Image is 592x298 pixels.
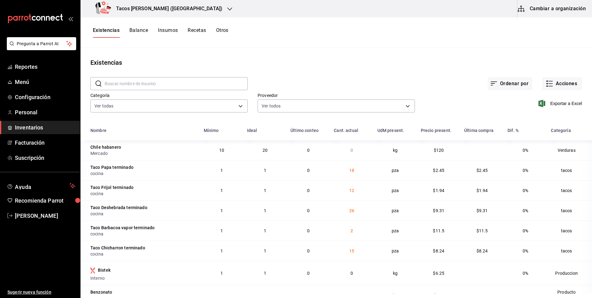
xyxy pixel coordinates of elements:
span: 0 [350,271,353,276]
span: 1 [220,271,223,276]
span: 0 [307,188,310,193]
button: Otros [216,27,229,38]
button: Insumos [158,27,178,38]
span: 0% [523,148,528,153]
button: Exportar a Excel [540,100,582,107]
div: Taco Deshebrada terminado [90,204,147,211]
span: Ver todos [262,103,281,109]
span: $8.24 [477,248,488,253]
span: 0% [523,168,528,173]
span: 10 [219,148,224,153]
td: tacos [547,221,592,241]
div: Último conteo [290,128,319,133]
div: Taco Barbacoa vapor terminado [90,225,155,231]
span: 1 [220,188,223,193]
button: Existencias [93,27,120,38]
div: Última compra [464,128,494,133]
span: 1 [220,248,223,253]
span: Recomienda Parrot [15,196,75,205]
span: [PERSON_NAME] [15,212,75,220]
span: 0 [307,293,310,298]
span: 0% [523,248,528,253]
span: $1.94 [477,188,488,193]
span: $11.5 [477,228,488,233]
div: Taco Papa terminado [90,164,133,170]
div: Taco Frijol terminado [90,184,133,191]
span: 1 [220,228,223,233]
span: 1 [264,208,266,213]
div: Mercado [90,150,196,156]
td: tacos [547,200,592,221]
button: open_drawer_menu [68,16,73,21]
td: Verduras [547,140,592,160]
td: tacos [547,160,592,180]
span: 20 [263,148,268,153]
span: $190 [434,293,444,298]
button: Acciones [542,77,582,90]
span: Sugerir nueva función [7,289,75,296]
div: Taco Chicharron terminado [90,245,145,251]
label: Proveedor [258,93,415,98]
div: cocina [90,170,196,177]
span: $6.25 [433,271,444,276]
span: 0 [307,228,310,233]
button: Pregunta a Parrot AI [7,37,76,50]
h3: Tacos [PERSON_NAME] ([GEOGRAPHIC_DATA]) [111,5,222,12]
span: $9.31 [433,208,444,213]
td: pza [374,221,417,241]
span: 12 [349,188,354,193]
span: 26 [349,208,354,213]
span: 1 [264,248,266,253]
span: 0 [350,148,353,153]
span: 0 [307,148,310,153]
span: 0% [523,271,528,276]
span: 1 [220,168,223,173]
div: Bistek [98,267,111,273]
div: cocina [90,191,196,197]
div: Dif. % [507,128,519,133]
span: 0% [523,228,528,233]
span: $2.45 [477,168,488,173]
span: $1.94 [433,188,444,193]
div: Nombre [90,128,107,133]
span: $9.31 [477,208,488,213]
span: Ayuda [15,182,67,190]
span: Inventarios [15,123,75,132]
div: cocina [90,231,196,237]
td: pza [374,241,417,261]
span: 2 [350,228,353,233]
span: 1 [220,293,223,298]
td: tacos [547,180,592,200]
span: Personal [15,108,75,116]
span: $11.5 [433,228,444,233]
span: Pregunta a Parrot AI [17,41,67,47]
div: Chile habanero [90,144,121,150]
span: 0 [307,248,310,253]
span: 0% [523,293,528,298]
span: 0% [523,188,528,193]
span: $120 [434,148,444,153]
span: Menú [15,78,75,86]
span: 1 [264,228,266,233]
svg: Insumo producido [90,267,95,274]
span: 1 [264,271,266,276]
span: 0 [307,168,310,173]
div: Interno [90,275,196,281]
div: Ideal [247,128,257,133]
span: Facturación [15,138,75,147]
button: Ordenar por [488,77,532,90]
td: pza [374,180,417,200]
td: tacos [547,241,592,261]
div: navigation tabs [93,27,229,38]
div: UdM present. [377,128,404,133]
span: 18 [349,168,354,173]
button: Balance [129,27,148,38]
a: Pregunta a Parrot AI [4,45,76,51]
span: 1 [264,188,266,193]
span: 0 [307,208,310,213]
span: Suscripción [15,154,75,162]
td: Produccion [547,261,592,285]
span: 0 [350,293,353,298]
span: Configuración [15,93,75,101]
